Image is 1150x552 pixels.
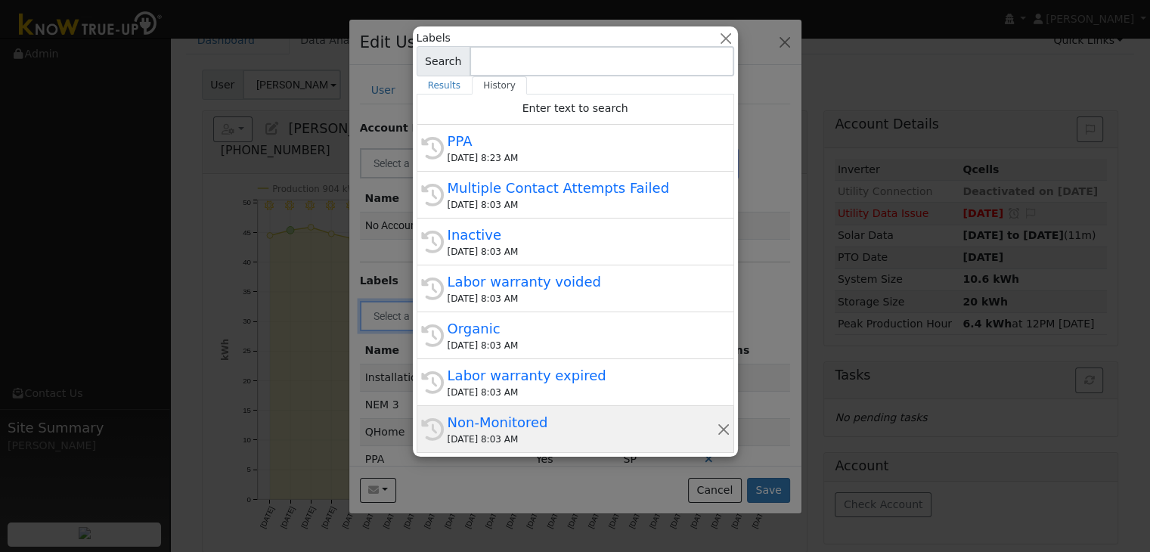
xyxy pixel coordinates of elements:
div: Multiple Contact Attempts Failed [448,178,717,198]
i: History [421,324,444,347]
i: History [421,231,444,253]
div: [DATE] 8:03 AM [448,433,717,446]
a: Results [417,76,473,95]
i: History [421,278,444,300]
div: [DATE] 8:23 AM [448,151,717,165]
i: History [421,137,444,160]
button: Remove this history [716,421,730,437]
span: Search [417,46,470,76]
div: PPA [448,131,717,151]
div: [DATE] 8:03 AM [448,198,717,212]
i: History [421,371,444,394]
div: [DATE] 8:03 AM [448,339,717,352]
div: [DATE] 8:03 AM [448,386,717,399]
i: History [421,184,444,206]
a: History [472,76,527,95]
div: Inactive [448,225,717,245]
div: [DATE] 8:03 AM [448,292,717,305]
div: [DATE] 8:03 AM [448,245,717,259]
div: Labor warranty voided [448,271,717,292]
div: Labor warranty expired [448,365,717,386]
i: History [421,418,444,441]
span: Enter text to search [522,102,628,114]
div: Non-Monitored [448,412,717,433]
div: Organic [448,318,717,339]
